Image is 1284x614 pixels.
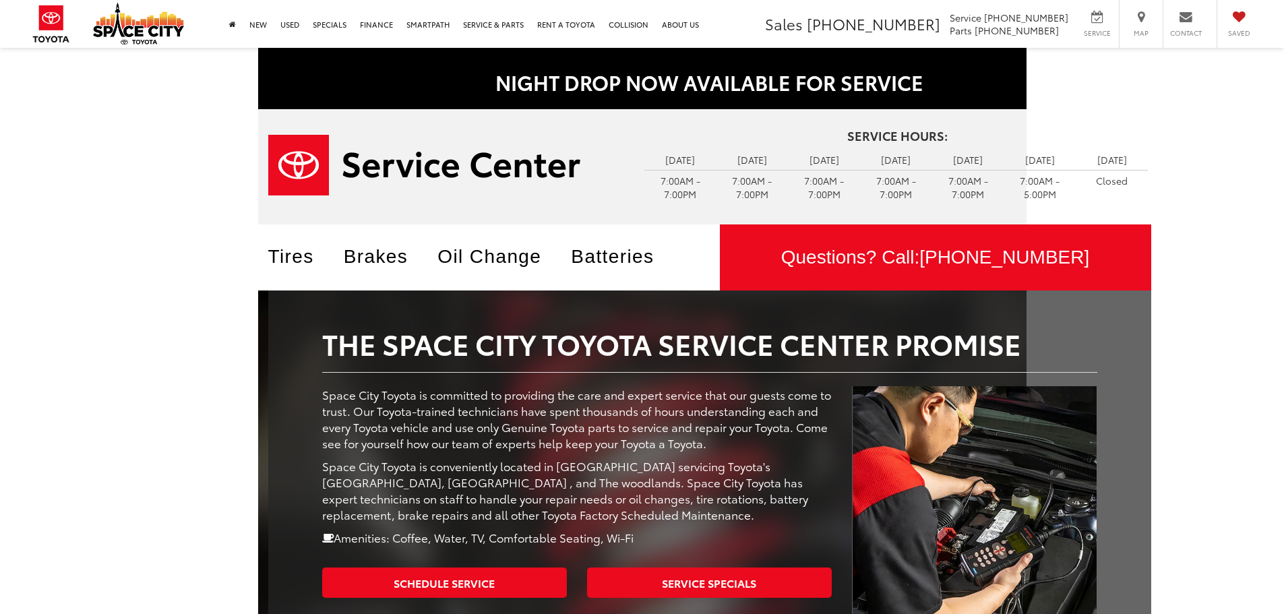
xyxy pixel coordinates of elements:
a: Service Specials [587,567,832,598]
td: 7:00AM - 7:00PM [716,170,789,204]
a: Tires [268,246,334,267]
p: Amenities: Coffee, Water, TV, Comfortable Seating, Wi-Fi [322,529,832,545]
span: Service [1082,28,1112,38]
td: [DATE] [932,150,1004,170]
span: Map [1126,28,1156,38]
td: 7:00AM - 5:00PM [1004,170,1076,204]
a: Schedule Service [322,567,567,598]
img: Service Center | Space City Toyota in Humble TX [268,135,580,195]
td: [DATE] [716,150,789,170]
td: 7:00AM - 7:00PM [860,170,932,204]
span: [PHONE_NUMBER] [975,24,1059,37]
td: [DATE] [788,150,860,170]
span: Parts [950,24,972,37]
span: Sales [765,13,803,34]
a: Service Center | Space City Toyota in Humble TX [268,135,624,195]
a: Batteries [571,246,674,267]
span: [PHONE_NUMBER] [984,11,1068,24]
h4: Service Hours: [644,129,1151,143]
p: Space City Toyota is committed to providing the care and expert service that our guests come to t... [322,386,832,451]
td: [DATE] [644,150,716,170]
span: Contact [1170,28,1202,38]
td: [DATE] [860,150,932,170]
span: [PHONE_NUMBER] [919,247,1089,268]
a: Questions? Call:[PHONE_NUMBER] [720,224,1151,290]
div: Questions? Call: [720,224,1151,290]
span: Service [950,11,981,24]
a: Brakes [344,246,429,267]
h2: NIGHT DROP NOW AVAILABLE FOR SERVICE [268,71,1151,93]
a: Oil Change [437,246,561,267]
span: Saved [1224,28,1254,38]
h2: The Space City Toyota Service Center Promise [322,328,1097,359]
td: 7:00AM - 7:00PM [644,170,716,204]
td: 7:00AM - 7:00PM [788,170,860,204]
span: [PHONE_NUMBER] [807,13,940,34]
td: [DATE] [1076,150,1148,170]
img: Space City Toyota [93,3,184,44]
td: 7:00AM - 7:00PM [932,170,1004,204]
td: [DATE] [1004,150,1076,170]
p: Space City Toyota is conveniently located in [GEOGRAPHIC_DATA] servicing Toyota's [GEOGRAPHIC_DAT... [322,458,832,522]
td: Closed [1076,170,1148,191]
